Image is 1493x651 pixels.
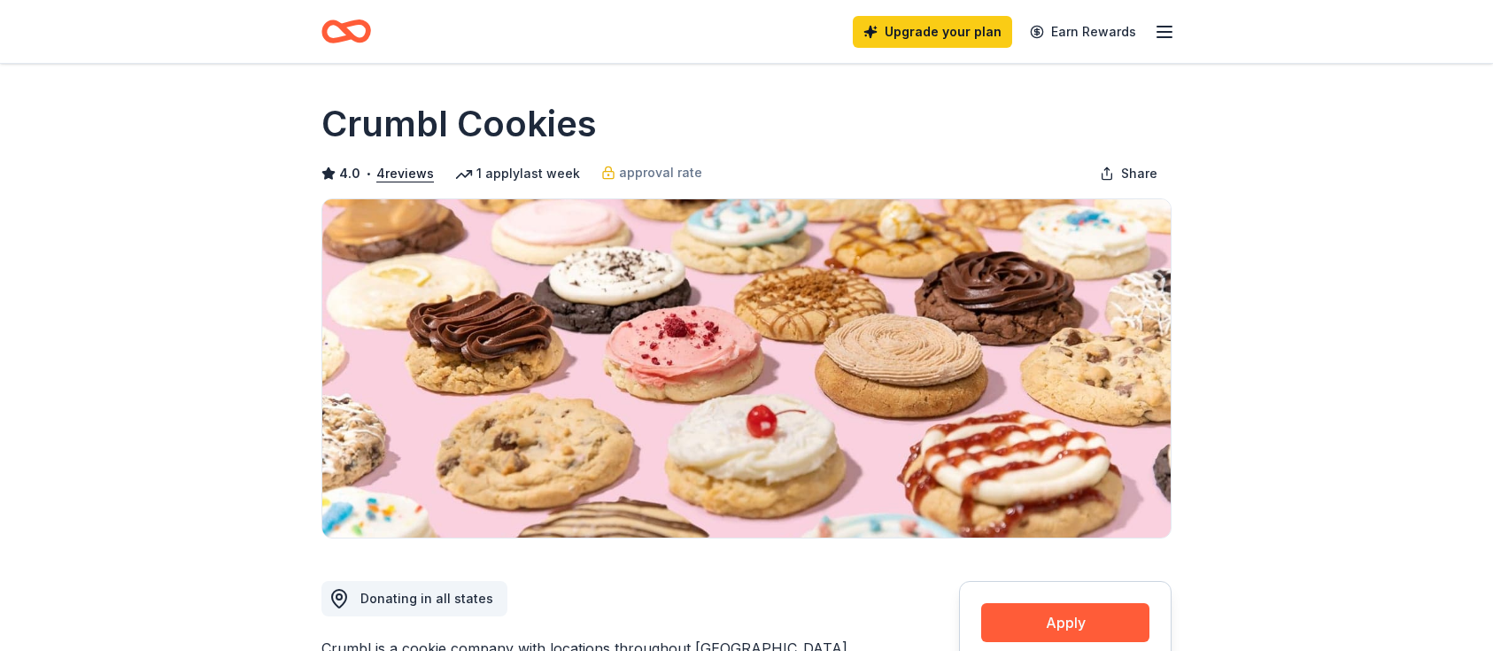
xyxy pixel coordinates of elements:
span: • [366,167,372,181]
span: Donating in all states [360,591,493,606]
span: 4.0 [339,163,360,184]
a: Home [321,11,371,52]
h1: Crumbl Cookies [321,99,597,149]
a: approval rate [601,162,702,183]
button: Apply [981,603,1149,642]
span: Share [1121,163,1157,184]
img: Image for Crumbl Cookies [322,199,1171,538]
button: Share [1086,156,1172,191]
div: 1 apply last week [455,163,580,184]
button: 4reviews [376,163,434,184]
a: Earn Rewards [1019,16,1147,48]
a: Upgrade your plan [853,16,1012,48]
span: approval rate [619,162,702,183]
